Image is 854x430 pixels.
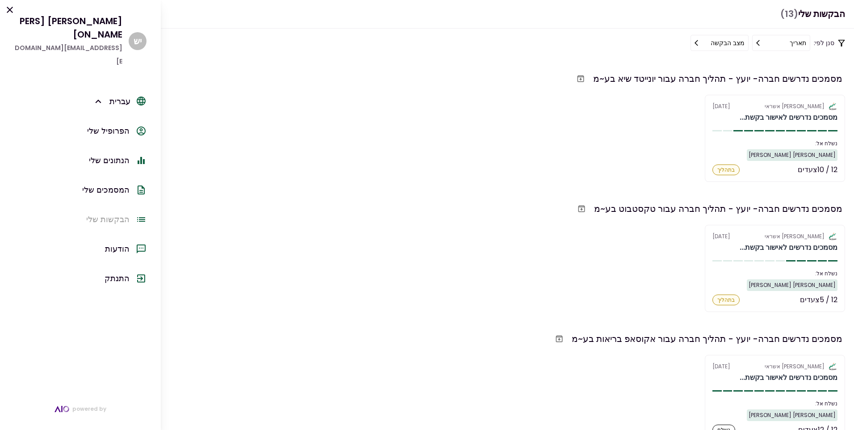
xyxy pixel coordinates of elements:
[712,102,837,110] div: [DATE]
[87,124,130,138] div: הפרופיל שלי
[593,72,842,85] div: מסמכים נדרשים חברה- יועץ - תהליך חברה עבור יונייטד שיא בע~מ
[752,35,810,51] button: תאריך
[828,232,837,240] img: Partner logo
[747,149,837,161] div: [PERSON_NAME] [PERSON_NAME]
[129,32,147,50] div: י ש
[594,202,842,215] div: מסמכים נדרשים חברה- יועץ - תהליך חברה עבור טקסטבוט בע~מ
[712,295,740,305] div: בתהליך
[572,332,842,346] div: מסמכים נדרשים חברה- יועץ - תהליך חברה עבור אקוסאפ בריאות בע~מ
[82,183,130,197] div: המסמכים שלי
[4,4,15,19] button: Ok, close
[780,5,845,23] h1: הבקשות שלי
[712,164,740,175] div: בתהליך
[740,242,837,253] div: מסמכים נדרשים לאישור בקשת חברה- יועץ
[828,102,837,110] img: Partner logo
[765,232,825,240] div: [PERSON_NAME] אשראי
[573,71,589,87] button: העבר לארכיון
[14,41,122,68] div: [EMAIL_ADDRESS][DOMAIN_NAME]
[574,201,590,217] button: העבר לארכיון
[800,295,837,305] div: 12 / 5 צעדים
[747,409,837,421] div: [PERSON_NAME] [PERSON_NAME]
[89,154,130,167] div: הנתונים שלי
[712,270,837,278] div: נשלח אל:
[828,363,837,371] img: Partner logo
[712,400,837,408] div: נשלח אל:
[691,35,845,51] div: סנן לפי:
[54,406,69,412] img: AIO Logo
[105,242,130,256] div: הודעות
[712,232,837,240] div: [DATE]
[740,372,837,383] div: מסמכים נדרשים לאישור בקשת חברה- יועץ
[765,363,825,371] div: [PERSON_NAME] אשראי
[740,112,837,123] div: מסמכים נדרשים לאישור בקשת חברה- יועץ
[712,363,837,371] div: [DATE]
[765,102,825,110] div: [PERSON_NAME] אשראי
[92,95,130,108] div: עברית
[86,213,130,226] div: הבקשות שלי
[798,164,837,175] div: 12 / 10 צעדים
[14,14,122,41] div: [PERSON_NAME] [PERSON_NAME]
[551,331,567,347] button: העבר לארכיון
[747,279,837,291] div: [PERSON_NAME] [PERSON_NAME]
[105,272,130,285] div: התנתק
[780,5,798,23] span: (13)
[790,38,806,48] div: תאריך
[691,35,749,51] button: מצב הבקשה
[712,139,837,148] div: נשלח אל:
[72,402,106,416] span: powered by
